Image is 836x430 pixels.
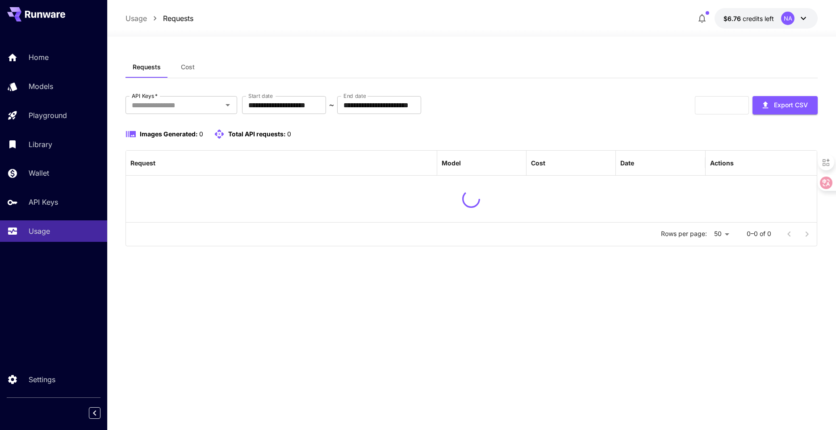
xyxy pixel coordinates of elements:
div: Actions [710,159,734,167]
button: Export CSV [752,96,818,114]
div: 50 [711,228,732,240]
label: API Keys [132,92,158,100]
span: $6.76 [723,15,743,22]
span: Requests [133,63,161,71]
button: $6.75526NA [715,8,818,29]
div: NA [781,12,794,25]
a: Usage [125,13,147,24]
p: Playground [29,110,67,121]
span: 0 [287,130,291,138]
div: Cost [531,159,545,167]
p: Wallet [29,168,49,178]
div: $6.75526 [723,14,774,23]
div: Request [130,159,155,167]
span: Cost [181,63,195,71]
label: End date [343,92,366,100]
p: Library [29,139,52,150]
span: 0 [199,130,203,138]
p: Models [29,81,53,92]
label: Start date [248,92,273,100]
p: ~ [329,100,334,110]
span: credits left [743,15,774,22]
span: Images Generated: [140,130,198,138]
div: Collapse sidebar [96,405,107,421]
div: Model [442,159,461,167]
p: Usage [29,226,50,236]
p: Settings [29,374,55,385]
p: Rows per page: [661,229,707,238]
a: Requests [163,13,193,24]
button: Collapse sidebar [89,407,100,419]
button: Open [222,99,234,111]
div: Date [620,159,634,167]
p: API Keys [29,197,58,207]
p: Home [29,52,49,63]
nav: breadcrumb [125,13,193,24]
span: Total API requests: [228,130,286,138]
p: 0–0 of 0 [747,229,771,238]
